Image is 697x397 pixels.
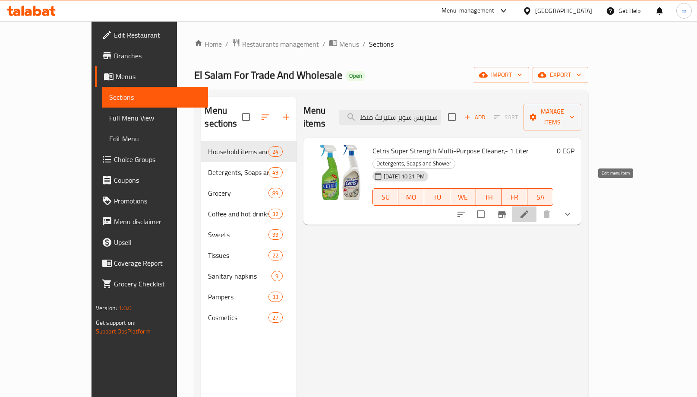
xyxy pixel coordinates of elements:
span: Detergents, Soaps and Shower [208,167,268,178]
span: m [681,6,687,16]
h6: 0 EGP [557,145,574,157]
span: Manage items [530,106,574,128]
div: Sweets [208,229,268,240]
a: Coverage Report [95,253,208,273]
div: items [268,229,282,240]
span: 1.0.0 [118,302,132,314]
div: items [268,188,282,198]
button: WE [450,188,476,206]
span: 33 [269,293,282,301]
span: MO [402,191,421,203]
a: Support.OpsPlatform [96,326,151,337]
div: items [268,312,282,323]
div: Pampers [208,292,268,302]
button: SU [372,188,399,206]
span: SA [531,191,550,203]
span: 49 [269,168,282,177]
button: Add [461,111,489,124]
button: MO [398,188,424,206]
span: Add item [461,111,489,124]
a: Menu disclaimer [95,211,208,232]
span: Coupons [114,175,201,185]
span: Menu disclaimer [114,216,201,227]
div: Tissues22 [201,245,296,266]
span: 9 [272,272,282,280]
div: Pampers33 [201,286,296,307]
span: TH [479,191,498,203]
button: TH [476,188,502,206]
span: Detergents, Soaps and Shower [373,159,455,168]
span: Select section first [489,111,524,124]
span: Menus [339,39,359,49]
div: Sanitary napkins9 [201,266,296,286]
div: items [268,292,282,302]
a: Choice Groups [95,149,208,170]
span: import [481,70,522,80]
a: Coupons [95,170,208,191]
div: items [268,146,282,157]
div: Cosmetics27 [201,307,296,328]
span: Full Menu View [109,113,201,123]
button: show more [557,204,578,225]
input: search [339,110,441,125]
span: 89 [269,189,282,197]
span: El Salam For Trade And Wholesale [194,65,342,85]
nav: Menu sections [201,138,296,331]
a: Promotions [95,191,208,211]
span: Grocery [208,188,268,198]
button: export [533,67,588,83]
div: Open [346,71,366,81]
span: Sanitary napkins [208,271,271,281]
a: Full Menu View [102,108,208,128]
div: items [268,167,282,178]
span: FR [505,191,524,203]
span: Choice Groups [114,154,201,165]
li: / [225,39,228,49]
span: 99 [269,231,282,239]
nav: breadcrumb [194,38,588,50]
span: [DATE] 10:21 PM [380,172,428,181]
span: Cosmetics [208,312,268,323]
span: Get support on: [96,317,136,328]
svg: Show Choices [562,209,573,219]
div: Menu-management [442,6,495,16]
button: delete [536,204,557,225]
span: Household items and foil [208,146,268,157]
a: Upsell [95,232,208,253]
span: 22 [269,251,282,260]
div: Grocery89 [201,183,296,203]
div: items [271,271,282,281]
span: Upsell [114,237,201,248]
span: Sort sections [255,107,276,127]
span: Sections [109,92,201,102]
span: Add [463,112,486,122]
a: Menus [329,38,359,50]
a: Branches [95,45,208,66]
span: Version: [96,302,117,314]
li: / [322,39,325,49]
button: Add section [276,107,296,127]
span: TU [428,191,447,203]
h2: Menu sections [205,104,242,130]
span: Select section [443,108,461,126]
button: Branch-specific-item [492,204,512,225]
span: Coffee and hot drinks [208,209,268,219]
img: Cetris Super Strength Multi-Purpose Cleaner,- 1 Liter [310,145,366,200]
span: Select all sections [237,108,255,126]
span: WE [454,191,473,203]
span: Menus [116,71,201,82]
span: Tissues [208,250,268,260]
button: SA [527,188,553,206]
span: 32 [269,210,282,218]
span: Open [346,72,366,79]
div: items [268,250,282,260]
button: import [474,67,529,83]
span: Sections [369,39,394,49]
